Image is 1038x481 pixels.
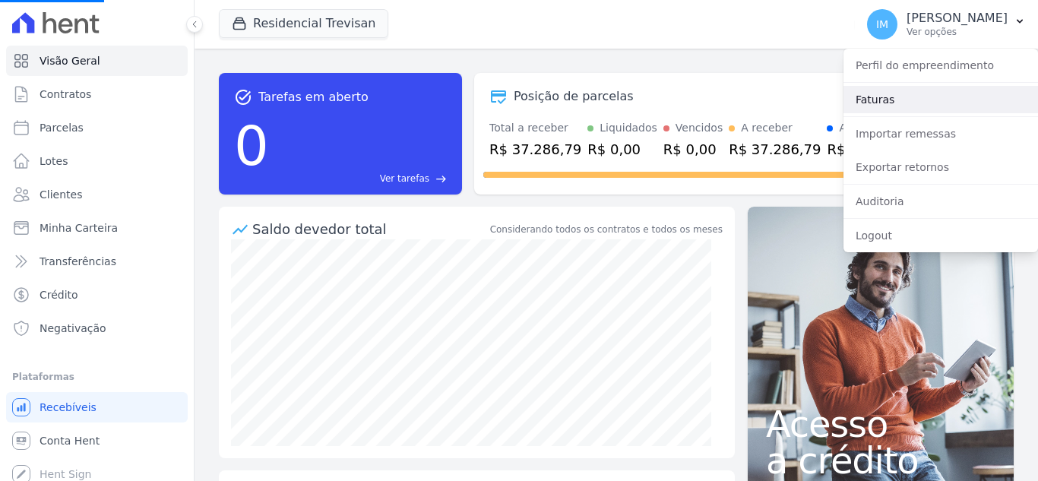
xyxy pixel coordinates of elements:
a: Negativação [6,313,188,343]
div: Plataformas [12,368,182,386]
button: IM [PERSON_NAME] Ver opções [855,3,1038,46]
span: Ver tarefas [380,172,429,185]
div: Liquidados [600,120,657,136]
a: Logout [843,222,1038,249]
button: Residencial Trevisan [219,9,388,38]
div: A receber [741,120,793,136]
span: IM [876,19,888,30]
span: Crédito [40,287,78,302]
a: Exportar retornos [843,153,1038,181]
p: [PERSON_NAME] [907,11,1008,26]
span: Clientes [40,187,82,202]
div: R$ 0,00 [663,139,723,160]
span: a crédito [766,442,995,479]
a: Transferências [6,246,188,277]
a: Conta Hent [6,426,188,456]
a: Visão Geral [6,46,188,76]
div: Posição de parcelas [514,87,634,106]
a: Lotes [6,146,188,176]
span: Lotes [40,153,68,169]
a: Crédito [6,280,188,310]
span: Transferências [40,254,116,269]
div: R$ 0,00 [587,139,657,160]
span: east [435,173,447,185]
span: Acesso [766,406,995,442]
div: 0 [234,106,269,185]
div: R$ 37.286,79 [489,139,581,160]
a: Recebíveis [6,392,188,422]
div: Saldo devedor total [252,219,487,239]
a: Minha Carteira [6,213,188,243]
a: Contratos [6,79,188,109]
a: Perfil do empreendimento [843,52,1038,79]
span: Contratos [40,87,91,102]
span: Minha Carteira [40,220,118,236]
a: Ver tarefas east [275,172,447,185]
div: Total a receber [489,120,581,136]
a: Clientes [6,179,188,210]
span: Negativação [40,321,106,336]
div: Considerando todos os contratos e todos os meses [490,223,723,236]
span: Visão Geral [40,53,100,68]
a: Importar remessas [843,120,1038,147]
span: Parcelas [40,120,84,135]
p: Ver opções [907,26,1008,38]
div: Vencidos [676,120,723,136]
span: Recebíveis [40,400,97,415]
div: Antecipado [839,120,899,136]
span: Conta Hent [40,433,100,448]
div: R$ 0,00 [827,139,899,160]
a: Parcelas [6,112,188,143]
span: Tarefas em aberto [258,88,369,106]
a: Faturas [843,86,1038,113]
span: task_alt [234,88,252,106]
div: R$ 37.286,79 [729,139,821,160]
a: Auditoria [843,188,1038,215]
